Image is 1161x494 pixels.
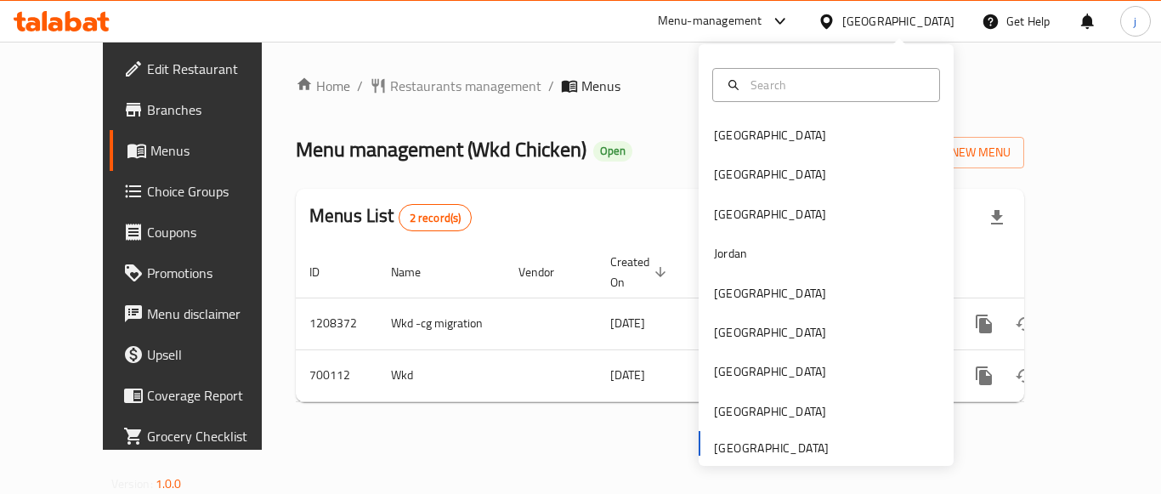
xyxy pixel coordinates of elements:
div: Open [593,141,632,162]
div: [GEOGRAPHIC_DATA] [714,362,826,381]
span: Menu management ( Wkd Chicken ) [296,130,586,168]
div: [GEOGRAPHIC_DATA] [714,284,826,303]
button: Change Status [1005,304,1045,344]
span: Restaurants management [390,76,541,96]
div: [GEOGRAPHIC_DATA] [714,323,826,342]
a: Menus [110,130,297,171]
a: Coverage Report [110,375,297,416]
div: Export file [977,197,1017,238]
input: Search [744,76,929,94]
h2: Menus List [309,203,472,231]
span: Name [391,262,443,282]
div: [GEOGRAPHIC_DATA] [842,12,954,31]
div: [GEOGRAPHIC_DATA] [714,205,826,224]
span: Promotions [147,263,283,283]
a: Menu disclaimer [110,293,297,334]
span: j [1134,12,1136,31]
button: more [964,355,1005,396]
li: / [357,76,363,96]
span: [DATE] [610,312,645,334]
div: [GEOGRAPHIC_DATA] [714,165,826,184]
div: [GEOGRAPHIC_DATA] [714,126,826,145]
button: Change Status [1005,355,1045,396]
a: Home [296,76,350,96]
span: [DATE] [610,364,645,386]
td: Wkd [377,349,505,401]
a: Edit Restaurant [110,48,297,89]
span: Grocery Checklist [147,426,283,446]
span: ID [309,262,342,282]
a: Choice Groups [110,171,297,212]
nav: breadcrumb [296,76,1024,96]
span: Choice Groups [147,181,283,202]
a: Coupons [110,212,297,253]
span: Created On [610,252,671,292]
td: 1208372 [296,298,377,349]
span: Menu disclaimer [147,304,283,324]
span: Open [593,144,632,158]
span: 2 record(s) [399,210,472,226]
span: Add New Menu [906,142,1011,163]
span: Upsell [147,344,283,365]
td: Wkd -cg migration [377,298,505,349]
a: Upsell [110,334,297,375]
button: more [964,304,1005,344]
a: Branches [110,89,297,130]
a: Restaurants management [370,76,541,96]
span: Edit Restaurant [147,59,283,79]
span: Coverage Report [147,385,283,406]
span: Vendor [518,262,576,282]
li: / [548,76,554,96]
td: 700112 [296,349,377,401]
span: Coupons [147,222,283,242]
a: Grocery Checklist [110,416,297,457]
button: Add New Menu [892,137,1024,168]
span: Menus [150,140,283,161]
a: Promotions [110,253,297,293]
div: Menu-management [658,11,762,31]
span: Menus [581,76,620,96]
div: Jordan [714,244,747,263]
span: Branches [147,99,283,120]
div: [GEOGRAPHIC_DATA] [714,402,826,421]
